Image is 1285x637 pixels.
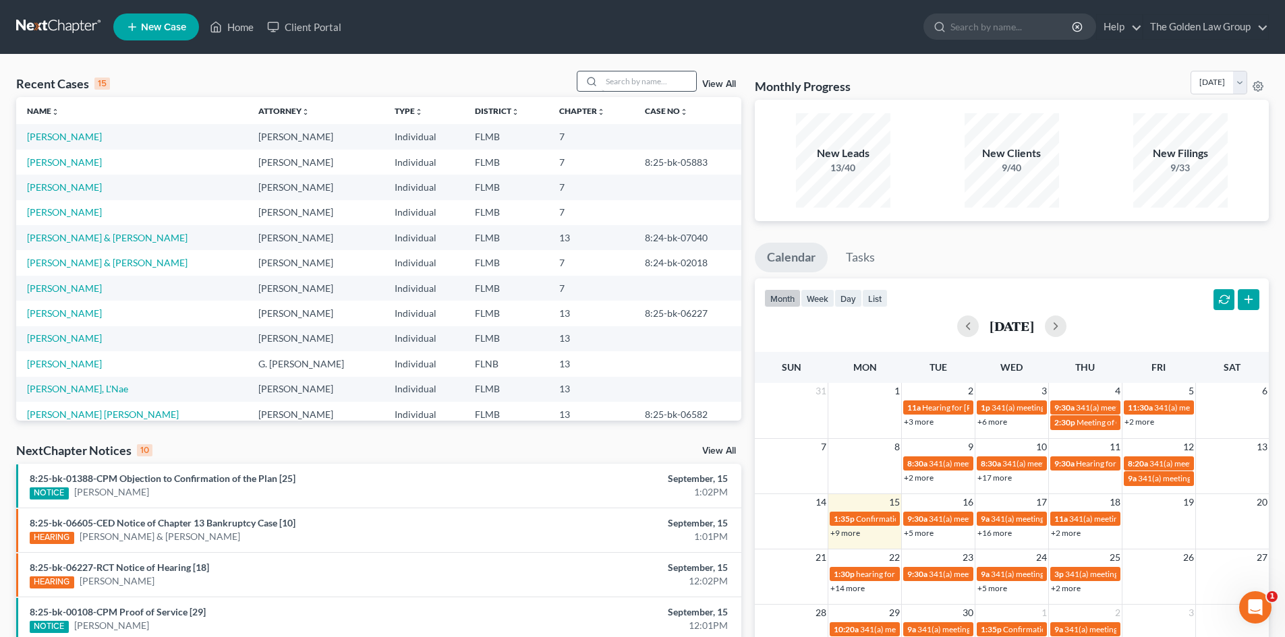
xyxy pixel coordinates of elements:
[504,574,728,588] div: 12:02PM
[504,561,728,574] div: September, 15
[930,361,947,373] span: Tue
[782,361,801,373] span: Sun
[602,71,696,91] input: Search by name...
[248,402,384,427] td: [PERSON_NAME]
[384,250,464,275] td: Individual
[1035,494,1048,510] span: 17
[27,181,102,193] a: [PERSON_NAME]
[961,605,975,621] span: 30
[856,569,960,579] span: hearing for [PERSON_NAME]
[888,605,901,621] span: 29
[834,514,855,524] span: 1:35p
[830,583,865,593] a: +14 more
[464,301,548,326] td: FLMB
[248,250,384,275] td: [PERSON_NAME]
[80,574,154,588] a: [PERSON_NAME]
[248,225,384,250] td: [PERSON_NAME]
[1035,549,1048,566] span: 24
[1143,15,1268,39] a: The Golden Law Group
[30,473,295,484] a: 8:25-bk-01388-CPM Objection to Confirmation of the Plan [25]
[1124,417,1154,427] a: +2 more
[830,528,860,538] a: +9 more
[548,276,634,301] td: 7
[929,569,1059,579] span: 341(a) meeting for [PERSON_NAME]
[94,78,110,90] div: 15
[384,377,464,402] td: Individual
[967,439,975,455] span: 9
[1255,494,1269,510] span: 20
[548,250,634,275] td: 7
[645,106,688,116] a: Case Nounfold_more
[1051,583,1081,593] a: +2 more
[834,289,862,307] button: day
[1054,514,1068,524] span: 11a
[853,361,877,373] span: Mon
[961,549,975,566] span: 23
[904,473,934,483] a: +2 more
[1187,383,1195,399] span: 5
[814,549,828,566] span: 21
[907,458,927,468] span: 8:30a
[137,444,152,456] div: 10
[384,225,464,250] td: Individual
[548,150,634,175] td: 7
[30,562,209,573] a: 8:25-bk-06227-RCT Notice of Hearing [18]
[504,619,728,632] div: 12:01PM
[1065,569,1195,579] span: 341(a) meeting for [PERSON_NAME]
[548,402,634,427] td: 13
[981,569,990,579] span: 9a
[929,458,1059,468] span: 341(a) meeting for [PERSON_NAME]
[977,473,1012,483] a: +17 more
[548,175,634,200] td: 7
[755,243,828,272] a: Calendar
[384,200,464,225] td: Individual
[248,351,384,376] td: G. [PERSON_NAME]
[1114,383,1122,399] span: 4
[991,569,1257,579] span: 341(a) meeting for [PERSON_NAME] [PERSON_NAME] & [PERSON_NAME]
[248,276,384,301] td: [PERSON_NAME]
[1151,361,1166,373] span: Fri
[248,124,384,149] td: [PERSON_NAME]
[1149,458,1280,468] span: 341(a) meeting for [PERSON_NAME]
[27,131,102,142] a: [PERSON_NAME]
[1075,361,1095,373] span: Thu
[1003,624,1158,634] span: Confirmation Hearing for [PERSON_NAME]
[248,301,384,326] td: [PERSON_NAME]
[464,250,548,275] td: FLMB
[1255,549,1269,566] span: 27
[1239,591,1272,624] iframe: Intercom live chat
[464,150,548,175] td: FLMB
[967,383,975,399] span: 2
[796,146,890,161] div: New Leads
[893,383,901,399] span: 1
[702,446,736,456] a: View All
[1108,494,1122,510] span: 18
[1182,549,1195,566] span: 26
[814,383,828,399] span: 31
[764,289,801,307] button: month
[860,624,990,634] span: 341(a) meeting for [PERSON_NAME]
[1035,439,1048,455] span: 10
[888,549,901,566] span: 22
[977,583,1007,593] a: +5 more
[464,225,548,250] td: FLMB
[30,487,69,499] div: NOTICE
[30,621,69,633] div: NOTICE
[464,377,548,402] td: FLMB
[559,106,605,116] a: Chapterunfold_more
[464,351,548,376] td: FLNB
[1108,439,1122,455] span: 11
[814,494,828,510] span: 14
[981,624,1002,634] span: 1:35p
[990,319,1034,333] h2: [DATE]
[27,307,102,319] a: [PERSON_NAME]
[1133,161,1228,175] div: 9/33
[27,358,102,369] a: [PERSON_NAME]
[30,517,295,528] a: 8:25-bk-06605-CED Notice of Chapter 13 Bankruptcy Case [10]
[1108,549,1122,566] span: 25
[464,326,548,351] td: FLMB
[950,14,1074,39] input: Search by name...
[1154,402,1284,413] span: 341(a) meeting for [PERSON_NAME]
[1040,383,1048,399] span: 3
[504,530,728,543] div: 1:01PM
